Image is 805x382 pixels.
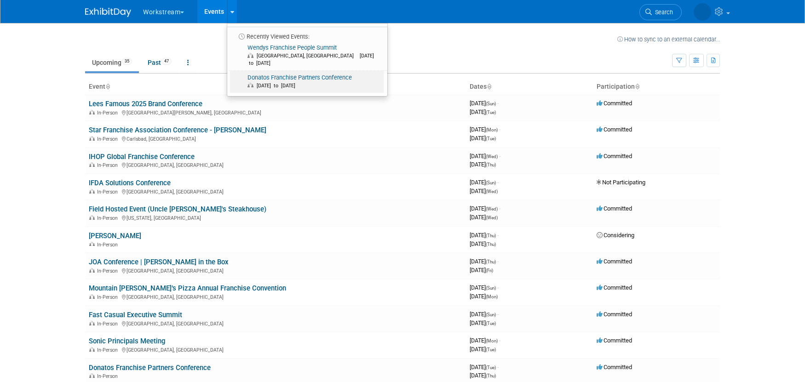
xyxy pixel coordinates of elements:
[617,36,720,43] a: How to sync to an external calendar...
[499,205,500,212] span: -
[89,337,165,345] a: Sonic Principals Meeting
[486,136,496,141] span: (Tue)
[89,242,95,246] img: In-Person Event
[597,126,632,133] span: Committed
[486,206,498,211] span: (Wed)
[89,232,141,240] a: [PERSON_NAME]
[161,58,172,65] span: 47
[97,215,121,221] span: In-Person
[89,319,462,327] div: [GEOGRAPHIC_DATA], [GEOGRAPHIC_DATA]
[497,179,499,186] span: -
[470,319,496,326] span: [DATE]
[694,3,711,21] img: Lianna Louie
[486,268,493,273] span: (Fri)
[247,53,374,66] span: [DATE] to [DATE]
[141,54,178,71] a: Past47
[652,9,673,16] span: Search
[486,259,496,264] span: (Thu)
[89,108,462,116] div: [GEOGRAPHIC_DATA][PERSON_NAME], [GEOGRAPHIC_DATA]
[470,284,499,291] span: [DATE]
[497,311,499,318] span: -
[97,373,121,379] span: In-Person
[487,83,491,90] a: Sort by Start Date
[89,188,462,195] div: [GEOGRAPHIC_DATA], [GEOGRAPHIC_DATA]
[89,293,462,300] div: [GEOGRAPHIC_DATA], [GEOGRAPHIC_DATA]
[597,337,632,344] span: Committed
[597,311,632,318] span: Committed
[89,153,195,161] a: IHOP Global Franchise Conference
[89,373,95,378] img: In-Person Event
[470,372,496,379] span: [DATE]
[497,258,499,265] span: -
[97,268,121,274] span: In-Person
[486,347,496,352] span: (Tue)
[89,161,462,168] div: [GEOGRAPHIC_DATA], [GEOGRAPHIC_DATA]
[597,179,645,186] span: Not Participating
[597,232,634,239] span: Considering
[499,153,500,160] span: -
[89,346,462,353] div: [GEOGRAPHIC_DATA], [GEOGRAPHIC_DATA]
[89,364,211,372] a: Donatos Franchise Partners Conference
[470,161,496,168] span: [DATE]
[597,284,632,291] span: Committed
[89,179,171,187] a: IFDA Solutions Conference
[470,188,498,194] span: [DATE]
[639,4,682,20] a: Search
[257,53,358,59] span: [GEOGRAPHIC_DATA], [GEOGRAPHIC_DATA]
[486,101,496,106] span: (Sun)
[593,79,720,95] th: Participation
[89,162,95,167] img: In-Person Event
[89,110,95,114] img: In-Person Event
[486,242,496,247] span: (Thu)
[486,215,498,220] span: (Wed)
[470,153,500,160] span: [DATE]
[470,258,499,265] span: [DATE]
[470,240,496,247] span: [DATE]
[89,215,95,220] img: In-Person Event
[486,127,498,132] span: (Mon)
[497,232,499,239] span: -
[89,294,95,299] img: In-Person Event
[486,294,498,299] span: (Mon)
[97,242,121,248] span: In-Person
[499,126,500,133] span: -
[486,373,496,378] span: (Thu)
[597,205,632,212] span: Committed
[97,162,121,168] span: In-Person
[597,100,632,107] span: Committed
[486,110,496,115] span: (Tue)
[230,71,384,93] a: Donatos Franchise Partners Conference [DATE] to [DATE]
[89,258,229,266] a: JOA Conference | [PERSON_NAME] in the Box
[97,136,121,142] span: In-Person
[227,27,387,41] li: Recently Viewed Events:
[470,293,498,300] span: [DATE]
[470,364,499,371] span: [DATE]
[470,311,499,318] span: [DATE]
[97,321,121,327] span: In-Person
[470,108,496,115] span: [DATE]
[486,162,496,167] span: (Thu)
[89,189,95,194] img: In-Person Event
[122,58,132,65] span: 35
[497,284,499,291] span: -
[466,79,593,95] th: Dates
[89,267,462,274] div: [GEOGRAPHIC_DATA], [GEOGRAPHIC_DATA]
[105,83,110,90] a: Sort by Event Name
[470,337,500,344] span: [DATE]
[499,337,500,344] span: -
[97,294,121,300] span: In-Person
[89,136,95,141] img: In-Person Event
[89,311,182,319] a: Fast Casual Executive Summit
[89,214,462,221] div: [US_STATE], [GEOGRAPHIC_DATA]
[97,347,121,353] span: In-Person
[486,365,496,370] span: (Tue)
[597,364,632,371] span: Committed
[486,180,496,185] span: (Sun)
[486,154,498,159] span: (Wed)
[486,189,498,194] span: (Wed)
[497,100,499,107] span: -
[470,232,499,239] span: [DATE]
[470,205,500,212] span: [DATE]
[470,267,493,274] span: [DATE]
[89,126,266,134] a: Star Franchise Association Conference - [PERSON_NAME]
